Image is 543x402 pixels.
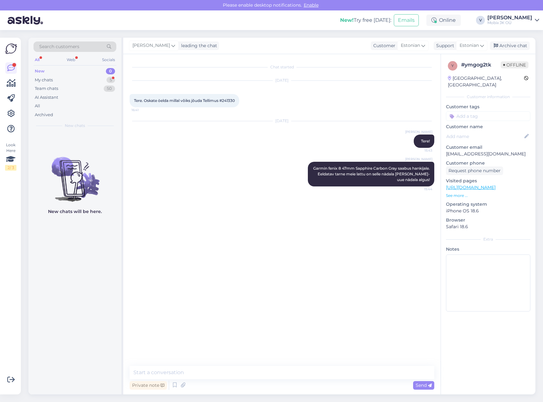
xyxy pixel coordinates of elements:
[461,61,501,69] div: # ymgog2tk
[35,85,58,92] div: Team chats
[101,56,116,64] div: Socials
[446,144,530,151] p: Customer email
[446,104,530,110] p: Customer tags
[132,42,170,49] span: [PERSON_NAME]
[134,98,235,103] span: Tere. Oskate öelda millal võiks jõuda Tellimus #241330
[446,193,530,198] p: See more ...
[130,64,434,70] div: Chat started
[501,61,528,68] span: Offline
[446,123,530,130] p: Customer name
[490,41,530,50] div: Archive chat
[405,129,432,134] span: [PERSON_NAME]
[5,43,17,55] img: Askly Logo
[446,236,530,242] div: Extra
[446,185,496,190] a: [URL][DOMAIN_NAME]
[131,108,155,112] span: 16:41
[106,68,115,74] div: 0
[446,133,523,140] input: Add name
[104,85,115,92] div: 50
[48,208,102,215] p: New chats will be here.
[130,381,167,390] div: Private note
[34,56,41,64] div: All
[426,15,461,26] div: Online
[302,2,320,8] span: Enable
[446,94,530,100] div: Customer information
[130,78,434,83] div: [DATE]
[446,217,530,223] p: Browser
[35,77,53,83] div: My chats
[476,16,485,25] div: V
[313,166,431,182] span: Garmin fenix 8 47mm Sapphire Carbon Gray saabus hankijale. Eeldatav tarne meie lattu on selle näd...
[421,139,430,143] span: Tere!
[107,77,115,83] div: 5
[446,111,530,121] input: Add a tag
[401,42,420,49] span: Estonian
[409,187,432,192] span: 15:44
[130,118,434,124] div: [DATE]
[39,43,79,50] span: Search customers
[35,68,45,74] div: New
[409,148,432,153] span: 15:43
[35,103,40,109] div: All
[416,382,432,388] span: Send
[446,246,530,253] p: Notes
[5,165,16,171] div: 2 / 3
[446,151,530,157] p: [EMAIL_ADDRESS][DOMAIN_NAME]
[65,123,85,129] span: New chats
[340,17,354,23] b: New!
[35,94,58,101] div: AI Assistant
[446,208,530,214] p: iPhone OS 18.6
[448,75,524,88] div: [GEOGRAPHIC_DATA], [GEOGRAPHIC_DATA]
[446,201,530,208] p: Operating system
[460,42,479,49] span: Estonian
[446,178,530,184] p: Visited pages
[405,157,432,161] span: [PERSON_NAME]
[434,42,454,49] div: Support
[451,63,454,68] span: y
[446,223,530,230] p: Safari 18.6
[35,112,53,118] div: Archived
[179,42,217,49] div: leading the chat
[446,166,503,175] div: Request phone number
[446,160,530,166] p: Customer phone
[340,16,391,24] div: Try free [DATE]:
[487,15,532,20] div: [PERSON_NAME]
[487,20,532,25] div: Mobix JK OÜ
[28,146,121,203] img: No chats
[394,14,419,26] button: Emails
[487,15,539,25] a: [PERSON_NAME]Mobix JK OÜ
[5,142,16,171] div: Look Here
[65,56,76,64] div: Web
[371,42,395,49] div: Customer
